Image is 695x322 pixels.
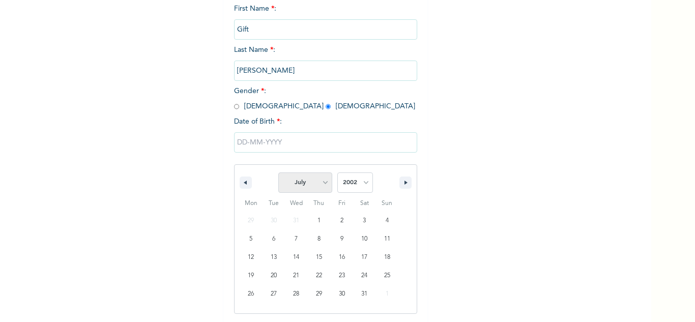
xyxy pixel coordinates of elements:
button: 29 [308,285,331,303]
button: 1 [308,212,331,230]
span: 6 [272,230,275,248]
span: 12 [248,248,254,267]
button: 22 [308,267,331,285]
button: 2 [330,212,353,230]
span: 3 [363,212,366,230]
span: Date of Birth : [234,116,282,127]
button: 3 [353,212,376,230]
span: 18 [384,248,390,267]
input: Enter your first name [234,19,417,40]
span: 31 [361,285,367,303]
span: 28 [293,285,299,303]
span: 10 [361,230,367,248]
button: 8 [308,230,331,248]
span: Last Name : [234,46,417,74]
button: 19 [240,267,263,285]
button: 27 [263,285,285,303]
span: 1 [317,212,321,230]
span: Fri [330,195,353,212]
span: 15 [316,248,322,267]
span: 8 [317,230,321,248]
input: Enter your last name [234,61,417,81]
span: 5 [249,230,252,248]
span: 27 [271,285,277,303]
button: 26 [240,285,263,303]
span: Sun [375,195,398,212]
span: Tue [263,195,285,212]
span: 22 [316,267,322,285]
span: 16 [339,248,345,267]
span: 13 [271,248,277,267]
span: 4 [386,212,389,230]
span: 25 [384,267,390,285]
button: 9 [330,230,353,248]
button: 13 [263,248,285,267]
button: 23 [330,267,353,285]
span: First Name : [234,5,417,33]
button: 18 [375,248,398,267]
span: 29 [316,285,322,303]
span: 14 [293,248,299,267]
input: DD-MM-YYYY [234,132,417,153]
button: 20 [263,267,285,285]
span: 23 [339,267,345,285]
button: 17 [353,248,376,267]
span: 11 [384,230,390,248]
button: 30 [330,285,353,303]
button: 25 [375,267,398,285]
span: 19 [248,267,254,285]
span: 7 [295,230,298,248]
span: Thu [308,195,331,212]
button: 10 [353,230,376,248]
button: 14 [285,248,308,267]
button: 6 [263,230,285,248]
button: 28 [285,285,308,303]
span: Mon [240,195,263,212]
span: 24 [361,267,367,285]
span: 2 [340,212,343,230]
button: 16 [330,248,353,267]
button: 31 [353,285,376,303]
span: Wed [285,195,308,212]
button: 21 [285,267,308,285]
button: 15 [308,248,331,267]
button: 24 [353,267,376,285]
button: 11 [375,230,398,248]
button: 5 [240,230,263,248]
span: Gender : [DEMOGRAPHIC_DATA] [DEMOGRAPHIC_DATA] [234,87,415,110]
span: 26 [248,285,254,303]
span: 17 [361,248,367,267]
span: 20 [271,267,277,285]
span: Sat [353,195,376,212]
span: 30 [339,285,345,303]
button: 12 [240,248,263,267]
button: 4 [375,212,398,230]
button: 7 [285,230,308,248]
span: 21 [293,267,299,285]
span: 9 [340,230,343,248]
